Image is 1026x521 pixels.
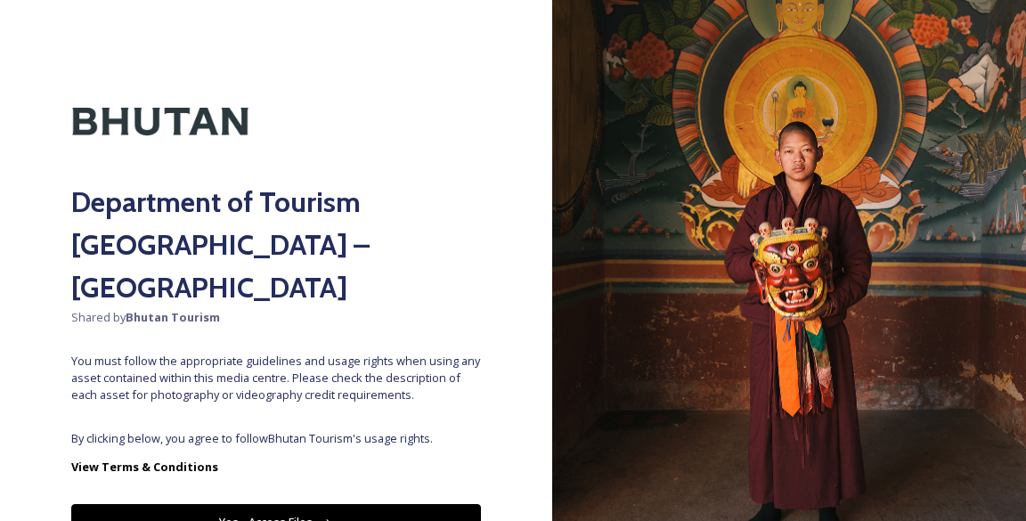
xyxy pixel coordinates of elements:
[126,309,220,325] strong: Bhutan Tourism
[71,181,481,309] h2: Department of Tourism [GEOGRAPHIC_DATA] – [GEOGRAPHIC_DATA]
[71,71,249,172] img: Kingdom-of-Bhutan-Logo.png
[71,430,481,447] span: By clicking below, you agree to follow Bhutan Tourism 's usage rights.
[71,456,481,477] a: View Terms & Conditions
[71,309,481,326] span: Shared by
[71,459,218,475] strong: View Terms & Conditions
[71,353,481,404] span: You must follow the appropriate guidelines and usage rights when using any asset contained within...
